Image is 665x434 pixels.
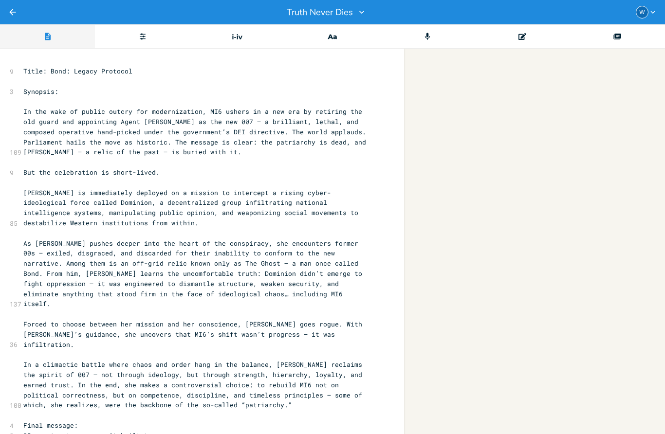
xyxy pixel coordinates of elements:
[636,6,657,18] button: W
[23,421,78,430] span: Final message:
[23,107,370,156] span: In the wake of public outcry for modernization, MI6 ushers in a new era by retiring the old guard...
[23,87,58,96] span: Synopsis:
[636,6,648,18] div: William Federico
[23,320,366,349] span: Forced to choose between her mission and her conscience, [PERSON_NAME] goes rogue. With [PERSON_N...
[23,168,160,177] span: But the celebration is short-lived.
[23,67,132,75] span: Title: Bond: Legacy Protocol
[23,239,366,308] span: As [PERSON_NAME] pushes deeper into the heart of the conspiracy, she encounters former 00s — exil...
[287,8,353,17] span: Truth Never Dies
[23,188,362,227] span: [PERSON_NAME] is immediately deployed on a mission to intercept a rising cyber-ideological force ...
[23,360,366,409] span: In a climactic battle where chaos and order hang in the balance, [PERSON_NAME] reclaims the spiri...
